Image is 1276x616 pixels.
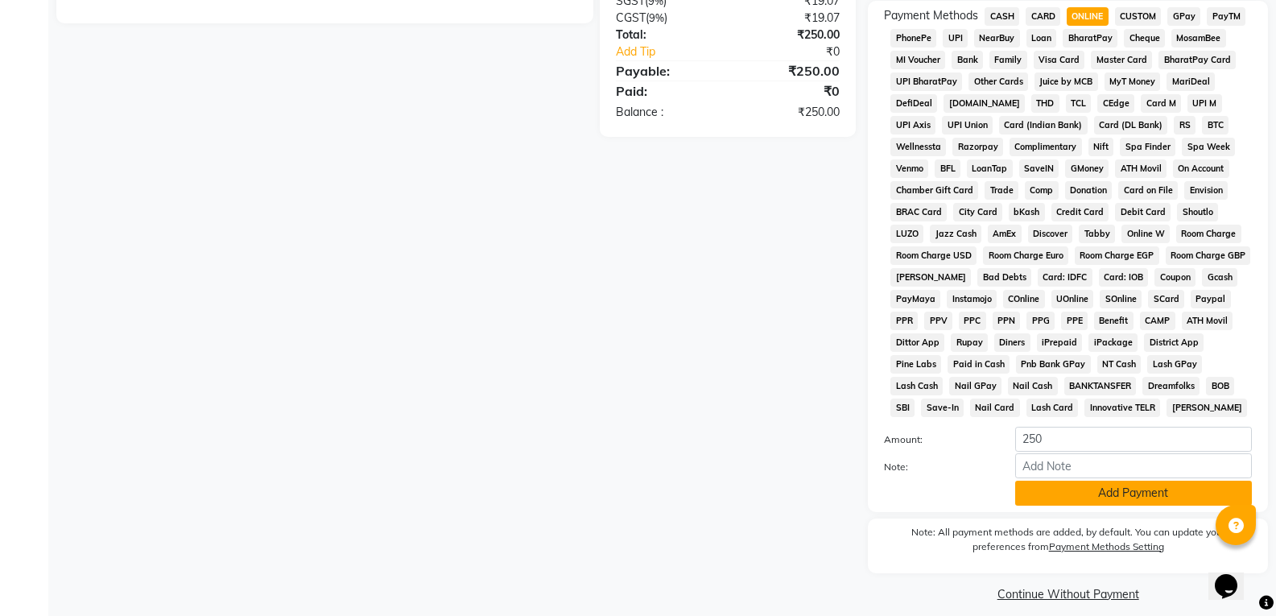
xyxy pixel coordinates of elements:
[604,104,728,121] div: Balance :
[1067,7,1109,26] span: ONLINE
[1015,453,1252,478] input: Add Note
[952,138,1003,156] span: Razorpay
[1034,72,1098,91] span: Juice by MCB
[930,225,981,243] span: Jazz Cash
[890,181,978,200] span: Chamber Gift Card
[1066,94,1092,113] span: TCL
[871,586,1265,603] a: Continue Without Payment
[1015,481,1252,506] button: Add Payment
[924,312,952,330] span: PPV
[1173,159,1229,178] span: On Account
[728,104,852,121] div: ₹250.00
[1099,268,1149,287] span: Card: IOB
[728,10,852,27] div: ₹19.07
[604,81,728,101] div: Paid:
[968,72,1028,91] span: Other Cards
[1187,94,1222,113] span: UPI M
[1019,159,1059,178] span: SaveIN
[890,355,941,374] span: Pine Labs
[890,246,977,265] span: Room Charge USD
[1028,225,1073,243] span: Discover
[993,312,1021,330] span: PPN
[890,72,962,91] span: UPI BharatPay
[1016,355,1091,374] span: Pnb Bank GPay
[1207,7,1245,26] span: PayTM
[985,7,1019,26] span: CASH
[1009,203,1045,221] span: bKash
[1094,312,1134,330] span: Benefit
[1206,377,1234,395] span: BOB
[1166,246,1251,265] span: Room Charge GBP
[890,268,971,287] span: [PERSON_NAME]
[1097,355,1142,374] span: NT Cash
[942,116,993,134] span: UPI Union
[1084,399,1160,417] span: Innovative TELR
[1010,138,1082,156] span: Complimentary
[1038,268,1092,287] span: Card: IDFC
[1176,225,1241,243] span: Room Charge
[1026,7,1060,26] span: CARD
[649,11,664,24] span: 9%
[1115,203,1171,221] span: Debit Card
[1037,333,1083,352] span: iPrepaid
[949,377,1001,395] span: Nail GPay
[1141,94,1181,113] span: Card M
[921,399,964,417] span: Save-In
[1094,116,1168,134] span: Card (DL Bank)
[1026,29,1057,48] span: Loan
[1115,159,1167,178] span: ATH Movil
[1147,355,1202,374] span: Lash GPay
[952,51,983,69] span: Bank
[728,27,852,43] div: ₹250.00
[1115,7,1162,26] span: CUSTOM
[1079,225,1115,243] span: Tabby
[1167,7,1200,26] span: GPay
[983,246,1068,265] span: Room Charge Euro
[1184,181,1228,200] span: Envision
[890,51,945,69] span: MI Voucher
[1065,159,1109,178] span: GMoney
[1034,51,1085,69] span: Visa Card
[974,29,1020,48] span: NearBuy
[1142,377,1200,395] span: Dreamfolks
[890,203,947,221] span: BRAC Card
[1003,290,1045,308] span: COnline
[890,290,940,308] span: PayMaya
[890,399,915,417] span: SBI
[1208,552,1260,600] iframe: chat widget
[1177,203,1218,221] span: Shoutlo
[1148,290,1184,308] span: SCard
[1026,312,1055,330] span: PPG
[890,116,935,134] span: UPI Axis
[604,10,728,27] div: ( )
[1100,290,1142,308] span: SOnline
[884,7,978,24] span: Payment Methods
[1158,51,1236,69] span: BharatPay Card
[604,27,728,43] div: Total:
[1202,116,1229,134] span: BTC
[1091,51,1152,69] span: Master Card
[967,159,1013,178] span: LoanTap
[1097,94,1134,113] span: CEdge
[953,203,1002,221] span: City Card
[951,333,988,352] span: Rupay
[1174,116,1195,134] span: RS
[944,94,1025,113] span: [DOMAIN_NAME]
[1088,138,1114,156] span: Nift
[1121,225,1170,243] span: Online W
[1065,181,1113,200] span: Donation
[1182,138,1235,156] span: Spa Week
[1118,181,1178,200] span: Card on File
[970,399,1020,417] span: Nail Card
[604,61,728,81] div: Payable:
[890,377,943,395] span: Lash Cash
[1049,540,1164,554] label: Payment Methods Setting
[989,51,1027,69] span: Family
[1124,29,1165,48] span: Cheque
[1144,333,1204,352] span: District App
[1088,333,1138,352] span: iPackage
[994,333,1030,352] span: Diners
[1051,290,1094,308] span: UOnline
[999,116,1088,134] span: Card (Indian Bank)
[890,94,937,113] span: DefiDeal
